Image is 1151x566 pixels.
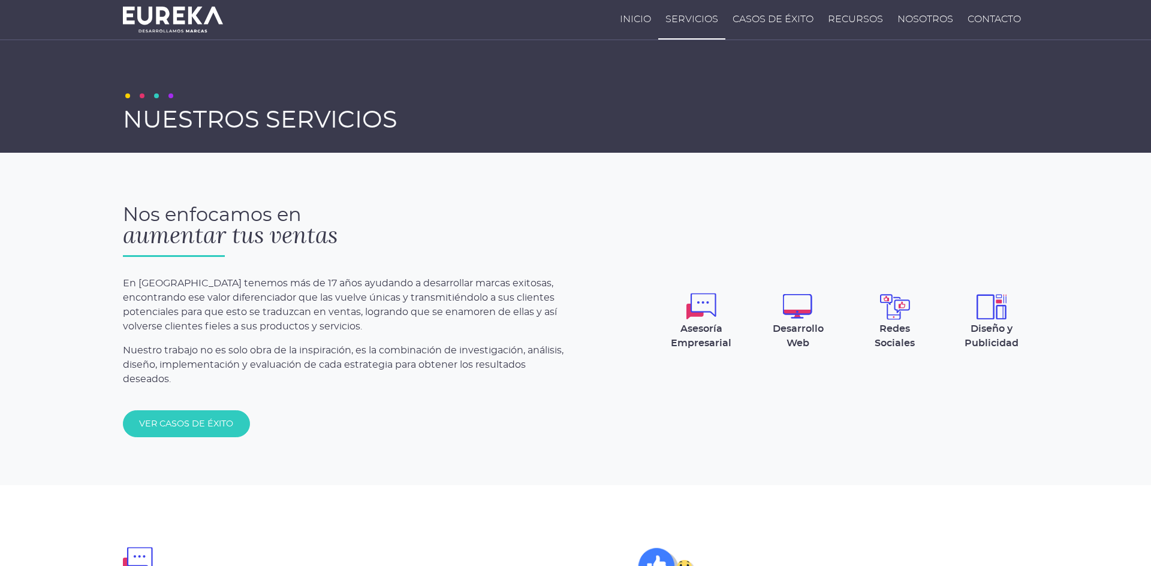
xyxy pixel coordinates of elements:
a: Ver casos de éxito [123,410,250,437]
p: Redes Sociales [858,322,931,350]
p: Nuestro trabajo no es solo obra de la inspiración, es la combinación de investigación, análisis, ... [123,343,564,386]
h2: Nos enfocamos en [123,205,564,257]
p: Desarrollo Web [762,322,834,350]
p: Asesoría Empresarial [665,322,737,350]
p: Diseño y Publicidad [956,322,1028,350]
span: aumentar tus ventas [123,221,338,250]
h1: Nuestros Servicios [123,107,1028,134]
p: En [GEOGRAPHIC_DATA] tenemos más de 17 años ayudando a desarrollar marcas exitosas, encontrando e... [123,276,564,334]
